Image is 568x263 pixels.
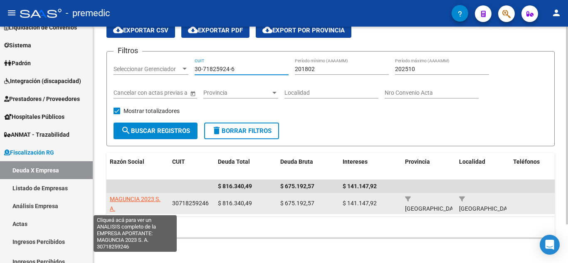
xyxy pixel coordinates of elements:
[7,8,17,18] mat-icon: menu
[4,112,64,121] span: Hospitales Públicos
[218,200,252,206] span: $ 816.340,49
[114,123,198,139] button: Buscar Registros
[121,127,190,135] span: Buscar Registros
[459,205,515,221] span: [GEOGRAPHIC_DATA][PERSON_NAME]
[106,217,555,238] div: 1 total
[215,153,277,180] datatable-header-cell: Deuda Total
[172,200,209,206] span: 30718259246
[256,23,351,38] button: Export por Provincia
[262,25,272,35] mat-icon: cloud_download
[218,158,250,165] span: Deuda Total
[110,196,161,212] span: MAGUNCIA 2023 S. A.
[66,4,110,22] span: - premedic
[172,158,185,165] span: CUIT
[204,123,279,139] button: Borrar Filtros
[456,153,510,180] datatable-header-cell: Localidad
[4,94,80,103] span: Prestadores / Proveedores
[114,66,181,73] span: Seleccionar Gerenciador
[203,89,271,96] span: Provincia
[188,27,243,34] span: Exportar PDF
[114,45,142,57] h3: Filtros
[169,153,215,180] datatable-header-cell: CUIT
[212,125,222,135] mat-icon: delete
[4,76,81,86] span: Integración (discapacidad)
[181,23,249,38] button: Exportar PDF
[113,25,123,35] mat-icon: cloud_download
[106,153,169,180] datatable-header-cell: Razón Social
[277,153,339,180] datatable-header-cell: Deuda Bruta
[343,158,368,165] span: Intereses
[405,158,430,165] span: Provincia
[339,153,402,180] datatable-header-cell: Intereses
[212,127,272,135] span: Borrar Filtros
[188,25,198,35] mat-icon: cloud_download
[121,125,131,135] mat-icon: search
[123,106,180,116] span: Mostrar totalizadores
[513,158,540,165] span: Teléfonos
[4,23,77,32] span: Liquidación de Convenios
[106,23,175,38] button: Exportar CSV
[343,183,377,189] span: $ 141.147,92
[540,235,560,255] div: Open Intercom Messenger
[110,158,144,165] span: Razón Social
[280,200,314,206] span: $ 675.192,57
[218,183,252,189] span: $ 816.340,49
[402,153,456,180] datatable-header-cell: Provincia
[280,158,313,165] span: Deuda Bruta
[4,148,54,157] span: Fiscalización RG
[113,27,168,34] span: Exportar CSV
[4,59,31,68] span: Padrón
[188,89,197,98] button: Open calendar
[4,41,31,50] span: Sistema
[405,205,461,212] span: [GEOGRAPHIC_DATA]
[343,200,377,206] span: $ 141.147,92
[262,27,345,34] span: Export por Provincia
[459,158,485,165] span: Localidad
[551,8,561,18] mat-icon: person
[280,183,314,189] span: $ 675.192,57
[4,130,69,139] span: ANMAT - Trazabilidad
